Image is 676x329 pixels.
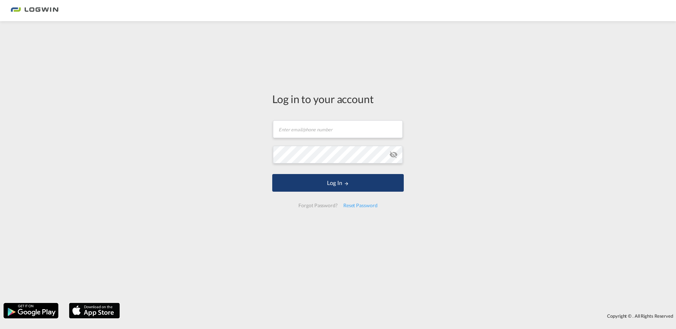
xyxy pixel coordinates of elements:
div: Reset Password [340,199,380,212]
div: Forgot Password? [296,199,340,212]
input: Enter email/phone number [273,120,403,138]
md-icon: icon-eye-off [389,150,398,159]
img: google.png [3,302,59,319]
img: 2761ae10d95411efa20a1f5e0282d2d7.png [11,3,58,19]
div: Copyright © . All Rights Reserved [123,310,676,322]
button: LOGIN [272,174,404,192]
img: apple.png [68,302,121,319]
div: Log in to your account [272,91,404,106]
